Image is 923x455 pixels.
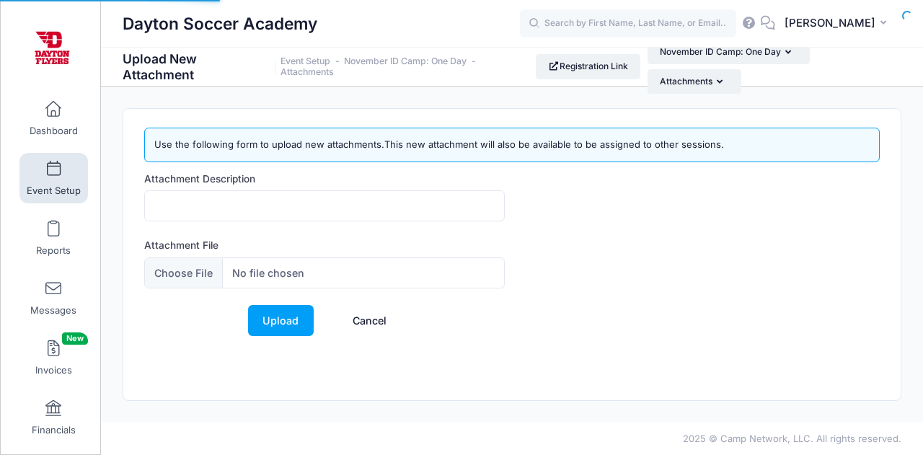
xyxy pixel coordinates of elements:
span: Financials [32,424,76,436]
a: Financials [19,392,88,443]
a: Dayton Soccer Academy [1,15,102,84]
span: Messages [30,304,76,317]
label: Attachment File [144,238,218,252]
span: [PERSON_NAME] [785,15,875,31]
a: InvoicesNew [19,332,88,383]
img: Dayton Soccer Academy [25,22,79,76]
a: Cancel [338,305,402,336]
button: Attachments [648,69,741,94]
span: Event Setup [27,185,81,197]
span: Reports [36,244,71,257]
label: Attachment Description [144,172,255,186]
span: Invoices [35,364,72,376]
a: Attachments [281,67,334,78]
div: Use the following form to upload new attachments.This new attachment will also be available to be... [154,138,724,152]
input: Search by First Name, Last Name, or Email... [520,9,736,38]
a: Event Setup [19,153,88,203]
button: November ID Camp: One Day [648,40,810,64]
a: November ID Camp: One Day [344,56,467,67]
a: Messages [19,273,88,323]
a: Reports [19,213,88,263]
span: New [62,332,88,345]
h1: Upload New Attachment [123,51,529,81]
h1: Dayton Soccer Academy [123,7,317,40]
a: Dashboard [19,93,88,143]
span: Dashboard [30,125,78,137]
button: [PERSON_NAME] [775,7,901,40]
span: 2025 © Camp Network, LLC. All rights reserved. [683,433,901,444]
a: Event Setup [281,56,330,67]
a: Registration Link [536,54,640,79]
span: November ID Camp: One Day [660,46,781,57]
a: Upload [248,305,314,336]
